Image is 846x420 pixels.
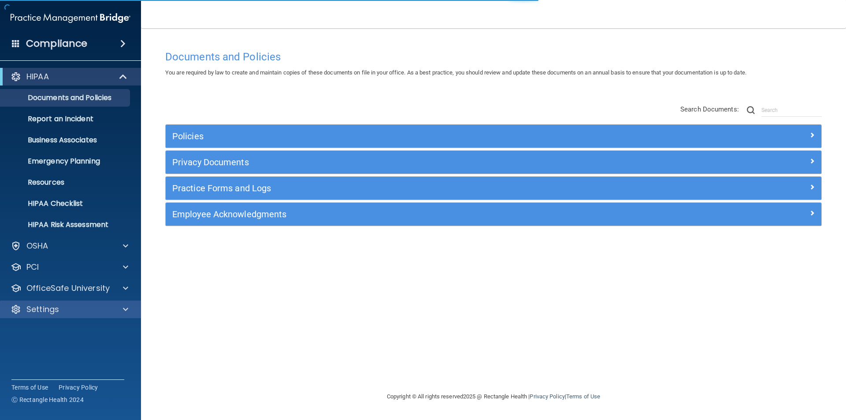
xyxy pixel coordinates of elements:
a: HIPAA [11,71,128,82]
iframe: Drift Widget Chat Controller [694,357,835,393]
a: Policies [172,129,815,143]
a: Privacy Policy [530,393,564,400]
a: Practice Forms and Logs [172,181,815,195]
h5: Privacy Documents [172,157,651,167]
img: ic-search.3b580494.png [747,106,755,114]
input: Search [761,104,822,117]
h4: Documents and Policies [165,51,822,63]
p: Resources [6,178,126,187]
a: Privacy Policy [59,383,98,392]
p: PCI [26,262,39,272]
h5: Employee Acknowledgments [172,209,651,219]
h5: Practice Forms and Logs [172,183,651,193]
a: Employee Acknowledgments [172,207,815,221]
p: OfficeSafe University [26,283,110,294]
a: Terms of Use [11,383,48,392]
p: HIPAA [26,71,49,82]
a: Terms of Use [566,393,600,400]
p: Settings [26,304,59,315]
span: Ⓒ Rectangle Health 2024 [11,395,84,404]
a: PCI [11,262,128,272]
a: OSHA [11,241,128,251]
p: Documents and Policies [6,93,126,102]
p: HIPAA Risk Assessment [6,220,126,229]
p: Business Associates [6,136,126,145]
span: You are required by law to create and maintain copies of these documents on file in your office. ... [165,69,746,76]
a: OfficeSafe University [11,283,128,294]
div: Copyright © All rights reserved 2025 @ Rectangle Health | | [333,383,654,411]
a: Privacy Documents [172,155,815,169]
a: Settings [11,304,128,315]
p: HIPAA Checklist [6,199,126,208]
h4: Compliance [26,37,87,50]
h5: Policies [172,131,651,141]
img: PMB logo [11,9,130,27]
p: Emergency Planning [6,157,126,166]
p: OSHA [26,241,48,251]
span: Search Documents: [680,105,739,113]
p: Report an Incident [6,115,126,123]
